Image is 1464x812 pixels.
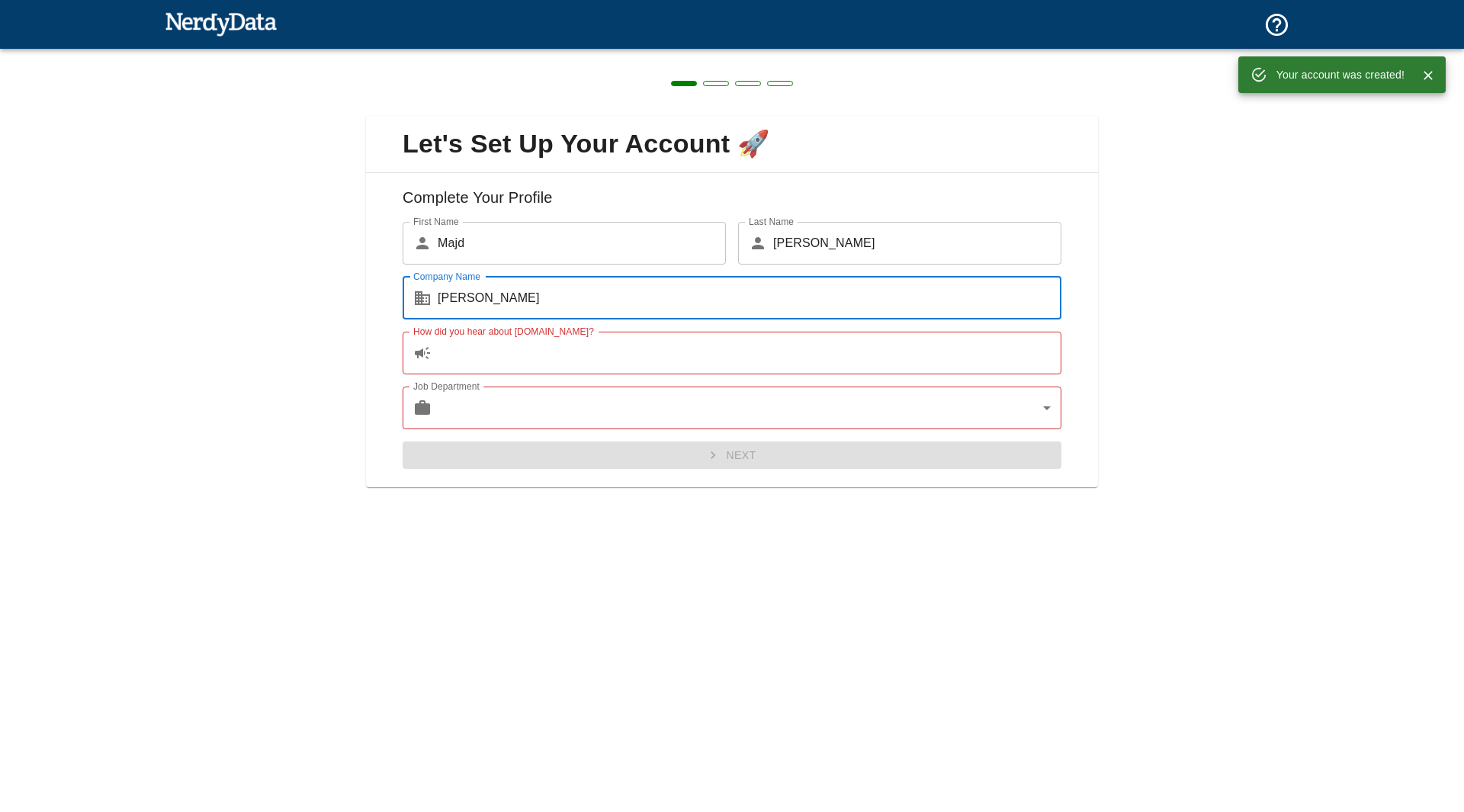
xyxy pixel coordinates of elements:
[378,128,1086,160] span: Let's Set Up Your Account 🚀
[1417,64,1440,87] button: Close
[413,215,459,228] label: First Name
[1254,2,1299,47] button: Support and Documentation
[165,8,277,39] img: NerdyData.com
[1388,704,1446,762] iframe: Drift Widget Chat Controller
[413,270,480,283] label: Company Name
[413,325,594,338] label: How did you hear about [DOMAIN_NAME]?
[413,380,480,393] label: Job Department
[378,185,1086,222] h6: Complete Your Profile
[1276,61,1405,88] div: Your account was created!
[749,215,794,228] label: Last Name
